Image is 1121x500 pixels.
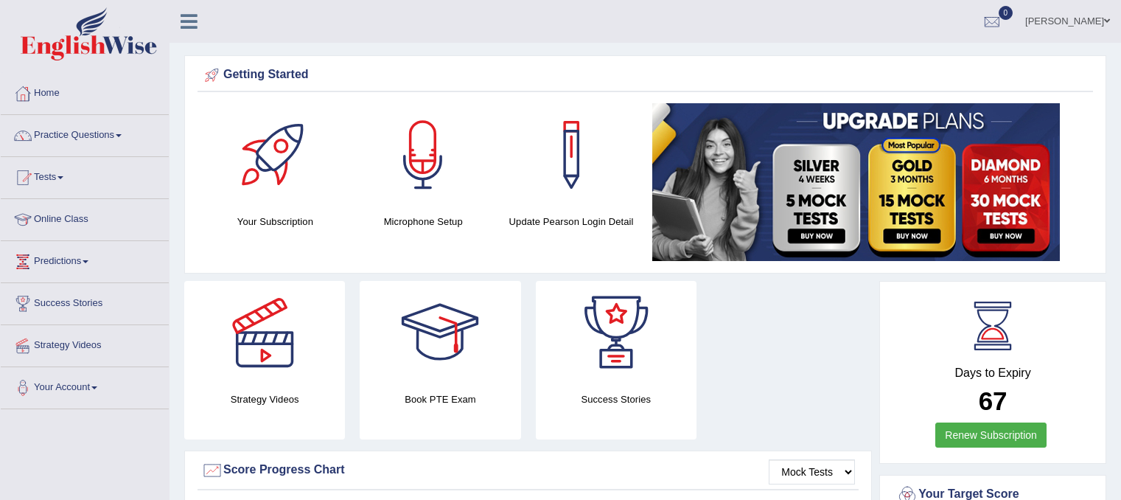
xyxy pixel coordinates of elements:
[999,6,1013,20] span: 0
[209,214,342,229] h4: Your Subscription
[201,459,855,482] div: Score Progress Chart
[1,241,169,278] a: Predictions
[652,103,1060,261] img: small5.jpg
[357,214,490,229] h4: Microphone Setup
[1,73,169,110] a: Home
[1,283,169,320] a: Success Stories
[979,386,1007,415] b: 67
[360,392,520,407] h4: Book PTE Exam
[1,157,169,194] a: Tests
[1,367,169,404] a: Your Account
[505,214,638,229] h4: Update Pearson Login Detail
[1,115,169,152] a: Practice Questions
[201,64,1089,86] div: Getting Started
[536,392,696,407] h4: Success Stories
[935,423,1047,448] a: Renew Subscription
[1,325,169,362] a: Strategy Videos
[1,199,169,236] a: Online Class
[896,367,1089,380] h4: Days to Expiry
[184,392,345,407] h4: Strategy Videos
